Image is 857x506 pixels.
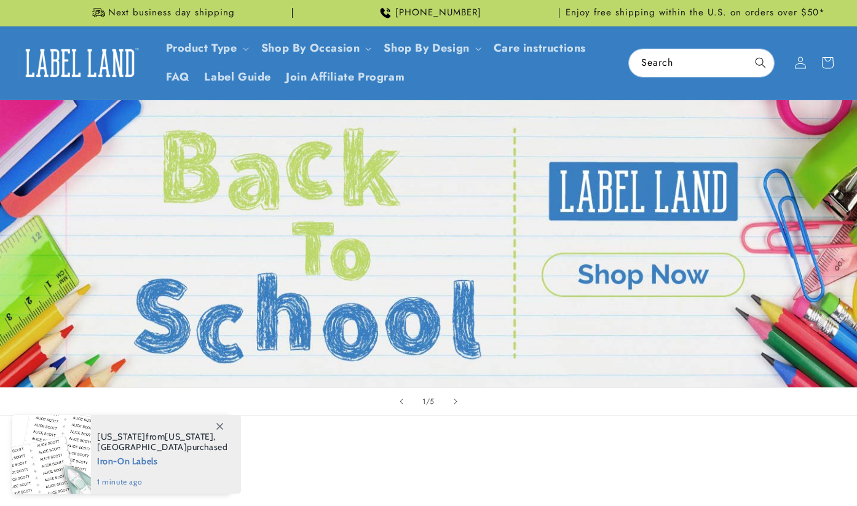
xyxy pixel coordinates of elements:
[395,7,481,19] span: [PHONE_NUMBER]
[31,443,826,462] h2: Best sellers
[159,63,197,92] a: FAQ
[286,70,405,84] span: Join Affiliate Program
[97,476,228,488] span: 1 minute ago
[388,388,415,415] button: Previous slide
[204,70,271,84] span: Label Guide
[197,63,278,92] a: Label Guide
[18,44,141,82] img: Label Land
[14,39,146,87] a: Label Land
[159,34,254,63] summary: Product Type
[97,441,187,453] span: [GEOGRAPHIC_DATA]
[97,431,146,442] span: [US_STATE]
[278,63,412,92] a: Join Affiliate Program
[376,34,486,63] summary: Shop By Design
[486,34,593,63] a: Care instructions
[254,34,377,63] summary: Shop By Occasion
[166,70,190,84] span: FAQ
[261,41,360,55] span: Shop By Occasion
[426,395,430,408] span: /
[384,40,469,56] a: Shop By Design
[442,388,469,415] button: Next slide
[165,431,213,442] span: [US_STATE]
[97,432,228,453] span: from , purchased
[747,49,774,76] button: Search
[166,40,237,56] a: Product Type
[108,7,235,19] span: Next business day shipping
[422,395,426,408] span: 1
[494,41,586,55] span: Care instructions
[566,7,825,19] span: Enjoy free shipping within the U.S. on orders over $50*
[430,395,435,408] span: 5
[97,453,228,468] span: Iron-On Labels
